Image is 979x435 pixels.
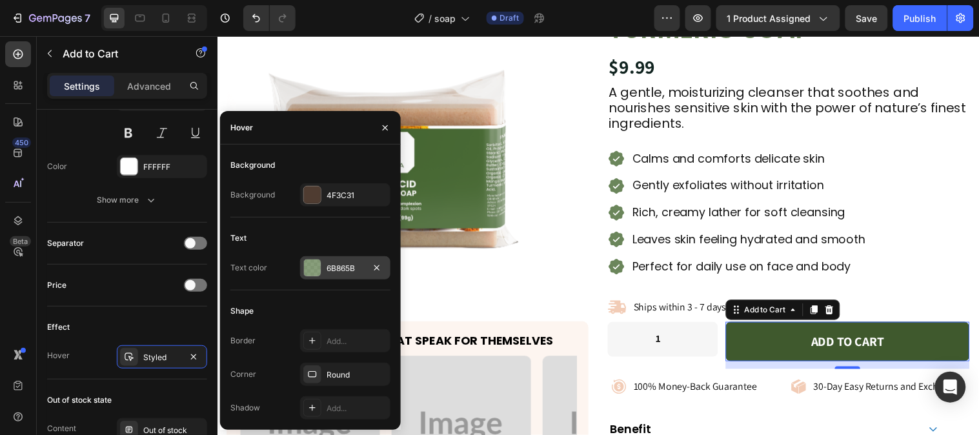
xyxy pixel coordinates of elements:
div: Styled [143,352,181,363]
span: soap [434,12,456,25]
button: Save [845,5,888,31]
button: 7 [5,5,96,31]
span: / [429,12,432,25]
p: Calms and comforts delicate skin [422,114,659,135]
p: Advanced [127,79,171,93]
div: Add... [327,336,387,347]
div: Effect [47,321,70,333]
span: Save [856,13,878,24]
button: 1 product assigned [716,5,840,31]
p: Benefit [399,392,441,407]
div: Separator [47,238,84,249]
div: 6B865B [327,263,364,274]
span: Draft [500,12,519,24]
span: 1 product assigned [727,12,811,25]
p: 100% Money-Back Guarantee [423,350,549,363]
div: Hover [47,350,70,361]
p: Add to Cart [63,46,172,61]
div: Round [327,369,387,381]
p: Leaves skin feeling hydrated and smooth [422,196,659,217]
div: Color [47,161,67,172]
div: Text [230,232,247,244]
div: FFFFFF [143,161,204,173]
input: quantity [397,290,509,326]
div: Background [230,159,275,171]
div: Publish [904,12,936,25]
p: 30-Day Easy Returns and Exchanges [606,350,759,363]
p: Rich, creamy lather for soft cleansing [422,169,659,190]
div: 4F3C31 [327,190,387,201]
div: Price [47,279,66,291]
div: 450 [12,137,31,148]
p: 7 [85,10,90,26]
div: Undo/Redo [243,5,296,31]
div: Shape [230,305,254,317]
div: $9.99 [397,17,765,45]
div: Add to cart [604,302,678,319]
div: Border [230,335,256,347]
div: Add to Cart [533,272,580,284]
p: Ships within 3 - 7 days [423,269,518,283]
div: Hover [230,122,253,134]
div: Out of stock state [47,394,112,406]
p: Perfect for daily use on face and body [422,224,659,245]
button: Add to cart [517,290,765,330]
div: Content [47,423,76,434]
div: Text color [230,262,267,274]
div: Beta [10,236,31,247]
div: Corner [230,369,256,380]
div: Background [230,189,275,201]
div: Open Intercom Messenger [935,372,966,403]
button: Show more [47,188,207,212]
p: Settings [64,79,100,93]
p: A gentle, moisturizing cleanser that soothes and nourishes sensitive skin with the power of natur... [398,50,763,96]
div: Add... [327,403,387,414]
div: Show more [97,194,157,207]
div: Shadow [230,402,260,414]
iframe: Design area [217,36,979,435]
button: Publish [893,5,947,31]
p: Gently exfoliates without irritation [422,141,659,162]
